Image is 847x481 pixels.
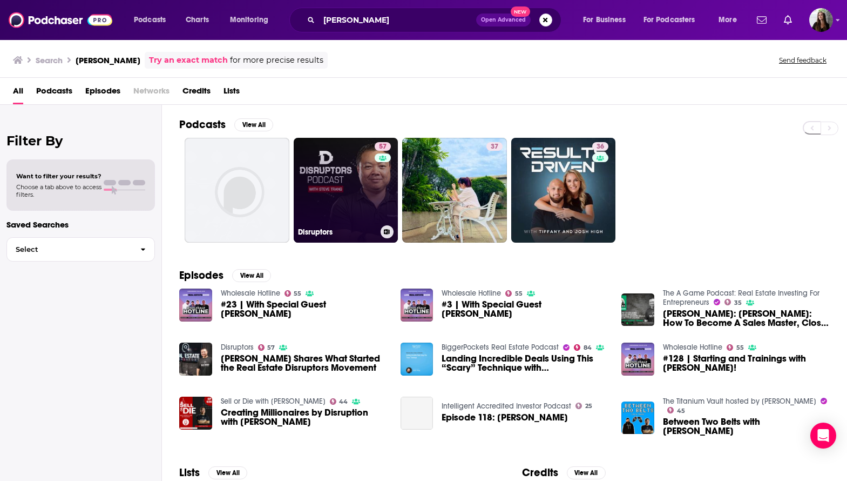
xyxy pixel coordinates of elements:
h2: Credits [522,466,558,479]
button: open menu [222,11,282,29]
span: For Business [583,12,626,28]
button: open menu [126,11,180,29]
a: 55 [284,290,302,297]
span: [PERSON_NAME] Shares What Started the Real Estate Disruptors Movement [221,354,388,372]
a: Episodes [85,82,120,104]
a: All [13,82,23,104]
button: open menu [711,11,750,29]
span: Monitoring [230,12,268,28]
a: #128 | Starting and Trainings with Steve Trang! [663,354,830,372]
span: 37 [491,142,498,152]
span: Open Advanced [481,17,526,23]
a: 37 [402,138,507,243]
a: Episode 118: Steve Trang [442,413,568,422]
span: 84 [584,345,592,350]
h2: Filter By [6,133,155,149]
a: Creating Millionaires by Disruption with Steve Trang [179,397,212,430]
span: #23 | With Special Guest [PERSON_NAME] [221,300,388,318]
button: Send feedback [776,56,830,65]
span: 55 [294,291,301,296]
a: 44 [330,398,348,405]
a: Try an exact match [149,54,228,66]
a: BiggerPockets Real Estate Podcast [442,343,559,352]
button: Select [6,237,155,262]
img: User Profile [809,8,833,32]
button: Show profile menu [809,8,833,32]
a: Show notifications dropdown [753,11,771,29]
span: 36 [597,142,604,152]
a: Sell or Die with Jeffrey Gitomer [221,397,326,406]
img: #3 | With Special Guest Steve Trang [401,289,433,322]
span: Episode 118: [PERSON_NAME] [442,413,568,422]
a: 84 [574,344,592,351]
a: 57 [375,142,391,151]
h3: [PERSON_NAME] [76,55,140,65]
span: 45 [677,409,685,413]
span: 55 [515,291,523,296]
span: #128 | Starting and Trainings with [PERSON_NAME]! [663,354,830,372]
a: 57Disruptors [294,138,398,243]
span: Networks [133,82,170,104]
span: 25 [585,404,592,409]
a: 57 [258,344,275,351]
span: Logged in as bnmartinn [809,8,833,32]
a: Show notifications dropdown [780,11,796,29]
h2: Episodes [179,269,223,282]
img: Steve Trang Shares What Started the Real Estate Disruptors Movement [179,343,212,376]
a: Wholesale Hotline [221,289,280,298]
span: More [719,12,737,28]
a: Wholesale Hotline [442,289,501,298]
a: EpisodesView All [179,269,271,282]
span: 55 [736,345,744,350]
div: Open Intercom Messenger [810,423,836,449]
span: Charts [186,12,209,28]
a: Podcasts [36,82,72,104]
a: 35 [724,299,742,305]
span: New [511,6,530,17]
button: Open AdvancedNew [476,14,531,26]
a: 55 [505,290,523,297]
a: Wholesale Hotline [663,343,722,352]
a: Intelligent Accredited Investor Podcast [442,402,571,411]
span: for more precise results [230,54,323,66]
img: Landing Incredible Deals Using This “Scary” Technique with Steve Trang [401,343,433,376]
a: Charts [179,11,215,29]
a: Landing Incredible Deals Using This “Scary” Technique with Steve Trang [442,354,608,372]
span: Between Two Belts with [PERSON_NAME] [663,417,830,436]
a: 36 [511,138,616,243]
span: #3 | With Special Guest [PERSON_NAME] [442,300,608,318]
a: CreditsView All [522,466,606,479]
a: Credits [182,82,211,104]
a: 45 [667,407,685,413]
input: Search podcasts, credits, & more... [319,11,476,29]
img: #128 | Starting and Trainings with Steve Trang! [621,343,654,376]
img: #23 | With Special Guest Steve Trang [179,289,212,322]
a: Episode 118: Steve Trang [401,397,433,430]
button: View All [208,466,247,479]
img: Steve Trang: Steve Trang: How To Become A Sales Master, Close More Real Estate Deals & Be A Bette... [621,293,654,326]
span: Podcasts [134,12,166,28]
a: Creating Millionaires by Disruption with Steve Trang [221,408,388,426]
h3: Disruptors [298,228,376,237]
a: Podchaser - Follow, Share and Rate Podcasts [9,10,112,30]
span: Select [7,246,132,253]
span: Lists [223,82,240,104]
a: 55 [727,344,744,351]
h3: Search [36,55,63,65]
button: View All [232,269,271,282]
img: Between Two Belts with Steve Trang [621,402,654,435]
a: 25 [575,403,592,409]
a: Steve Trang Shares What Started the Real Estate Disruptors Movement [221,354,388,372]
span: Landing Incredible Deals Using This “Scary” Technique with [PERSON_NAME] [442,354,608,372]
h2: Lists [179,466,200,479]
button: View All [567,466,606,479]
span: 35 [734,300,742,305]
